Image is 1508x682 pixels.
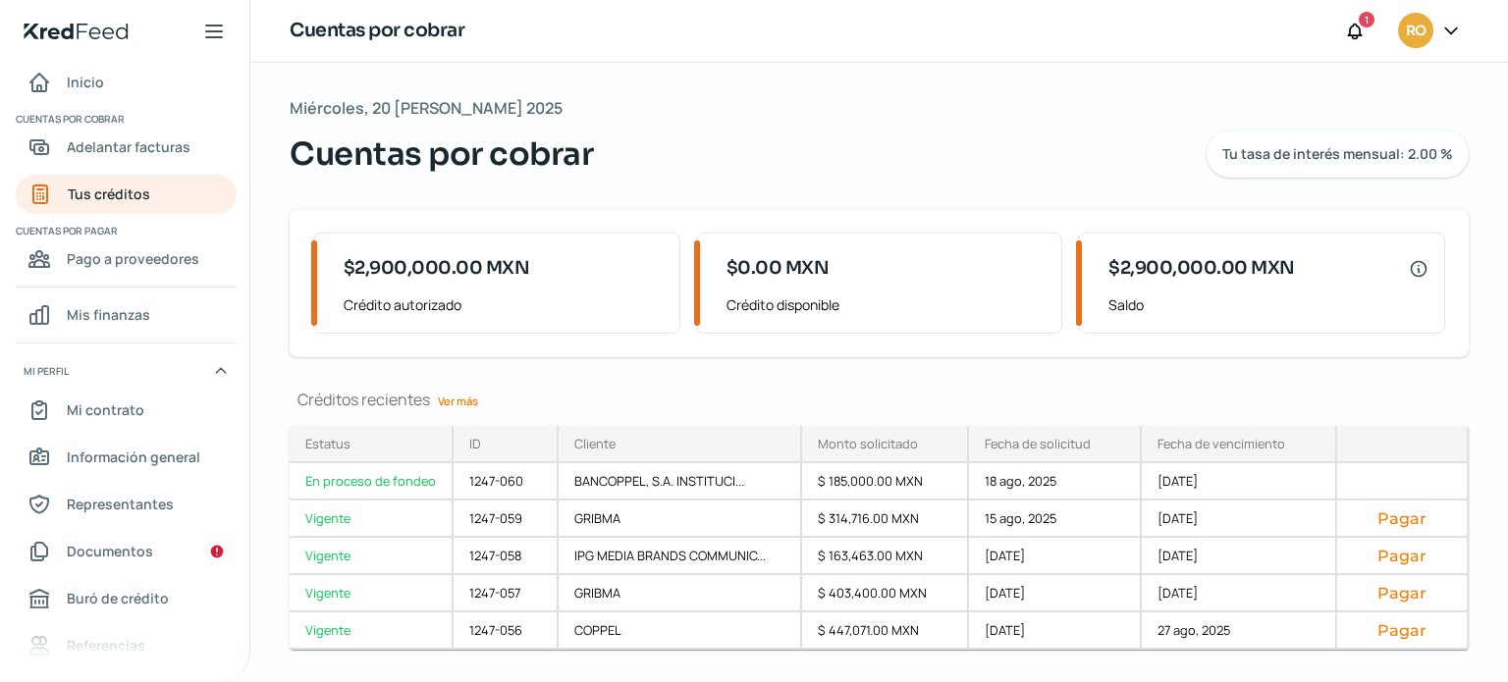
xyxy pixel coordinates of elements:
[16,63,237,102] a: Inicio
[985,435,1091,452] div: Fecha de solicitud
[1142,463,1336,500] div: [DATE]
[969,463,1142,500] div: 18 ago, 2025
[16,222,234,239] span: Cuentas por pagar
[67,633,145,657] span: Referencias
[16,128,237,167] a: Adelantar facturas
[1406,20,1426,43] span: RO
[1108,292,1428,317] span: Saldo
[1353,583,1451,603] button: Pagar
[574,435,616,452] div: Cliente
[1365,11,1369,28] span: 1
[1353,508,1451,528] button: Pagar
[290,612,454,650] a: Vigente
[559,612,801,650] div: COPPEL
[16,579,237,618] a: Buró de crédito
[16,110,234,128] span: Cuentas por cobrar
[818,435,918,452] div: Monto solicitado
[802,500,969,538] div: $ 314,716.00 MXN
[290,94,563,123] span: Miércoles, 20 [PERSON_NAME] 2025
[290,389,1469,410] div: Créditos recientes
[559,538,801,575] div: IPG MEDIA BRANDS COMMUNIC...
[1108,255,1295,282] span: $2,900,000.00 MXN
[16,175,237,214] a: Tus créditos
[290,17,464,45] h1: Cuentas por cobrar
[24,362,69,380] span: Mi perfil
[1222,147,1453,161] span: Tu tasa de interés mensual: 2.00 %
[67,134,190,159] span: Adelantar facturas
[802,575,969,612] div: $ 403,400.00 MXN
[454,463,559,500] div: 1247-060
[16,626,237,665] a: Referencias
[430,386,486,416] a: Ver más
[344,292,664,317] span: Crédito autorizado
[67,445,200,469] span: Información general
[1142,500,1336,538] div: [DATE]
[469,435,481,452] div: ID
[559,575,801,612] div: GRIBMA
[1353,546,1451,565] button: Pagar
[290,500,454,538] a: Vigente
[16,391,237,430] a: Mi contrato
[727,292,1047,317] span: Crédito disponible
[454,575,559,612] div: 1247-057
[67,492,174,516] span: Representantes
[559,463,801,500] div: BANCOPPEL, S.A. INSTITUCI...
[67,70,104,94] span: Inicio
[969,612,1142,650] div: [DATE]
[969,500,1142,538] div: 15 ago, 2025
[67,302,150,327] span: Mis finanzas
[344,255,530,282] span: $2,900,000.00 MXN
[802,612,969,650] div: $ 447,071.00 MXN
[67,539,153,563] span: Documentos
[1142,612,1336,650] div: 27 ago, 2025
[67,586,169,610] span: Buró de crédito
[290,575,454,612] a: Vigente
[454,538,559,575] div: 1247-058
[16,532,237,571] a: Documentos
[305,435,350,452] div: Estatus
[290,463,454,500] a: En proceso de fondeo
[16,239,237,279] a: Pago a proveedores
[68,182,150,206] span: Tus créditos
[1353,620,1451,640] button: Pagar
[16,485,237,524] a: Representantes
[454,612,559,650] div: 1247-056
[16,295,237,335] a: Mis finanzas
[67,246,199,271] span: Pago a proveedores
[1142,538,1336,575] div: [DATE]
[67,397,144,422] span: Mi contrato
[969,538,1142,575] div: [DATE]
[454,500,559,538] div: 1247-059
[969,575,1142,612] div: [DATE]
[16,438,237,477] a: Información general
[802,538,969,575] div: $ 163,463.00 MXN
[727,255,830,282] span: $0.00 MXN
[802,463,969,500] div: $ 185,000.00 MXN
[290,538,454,575] a: Vigente
[1158,435,1285,452] div: Fecha de vencimiento
[290,131,593,178] span: Cuentas por cobrar
[1142,575,1336,612] div: [DATE]
[559,500,801,538] div: GRIBMA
